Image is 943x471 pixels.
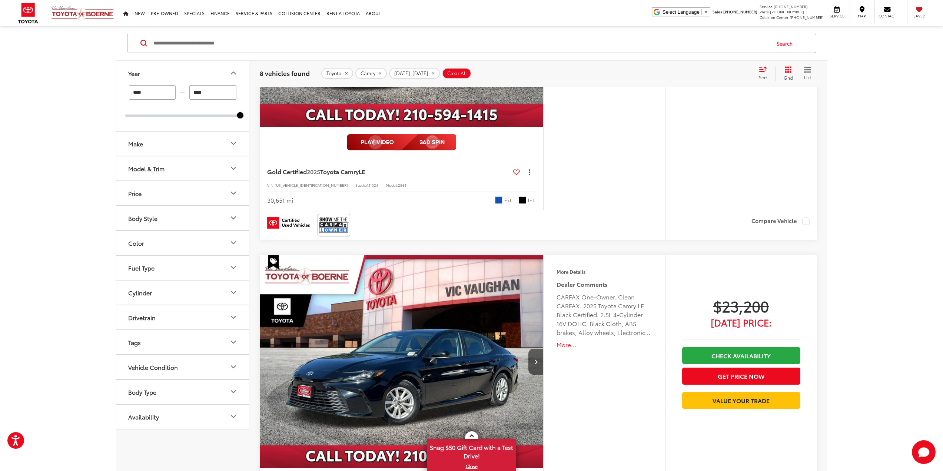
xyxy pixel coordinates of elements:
div: Drivetrain [229,313,238,322]
span: Camry [361,70,375,76]
h5: Dealer Comments [557,280,652,289]
button: Toggle Chat Window [912,440,936,464]
button: CylinderCylinder [116,281,250,305]
button: Fuel TypeFuel Type [116,256,250,280]
span: 2025 [307,167,320,176]
svg: Start Chat [912,440,936,464]
button: ColorColor [116,231,250,255]
button: AvailabilityAvailability [116,405,250,429]
span: Stock: [355,182,366,188]
button: Select sort value [755,66,775,81]
span: Toyota Camry [320,167,359,176]
span: [DATE] Price: [682,319,800,326]
div: Make [229,139,238,148]
button: remove 2025-2025 [389,68,440,79]
span: LE [359,167,365,176]
a: Gold Certified2025Toyota CamryLE [267,167,511,176]
button: Body StyleBody Style [116,206,250,230]
input: maximum [189,85,236,100]
div: Year [128,70,140,77]
span: List [804,74,811,80]
span: [PHONE_NUMBER] [774,4,808,9]
span: Blue [495,196,502,204]
button: YearYear [116,61,250,85]
button: Get Price Now [682,368,800,384]
span: Grid [784,74,793,81]
a: Value Your Trade [682,392,800,409]
div: Price [128,190,142,197]
span: Saved [911,13,927,19]
img: Vic Vaughan Toyota of Boerne [51,6,114,21]
span: Select Language [663,9,700,15]
input: Search by Make, Model, or Keyword [153,34,770,52]
div: Body Type [128,388,156,395]
div: Availability [229,412,238,421]
button: More... [557,341,652,349]
button: Next image [528,349,543,375]
div: Availability [128,413,159,420]
span: — [178,89,187,96]
span: Parts [760,9,769,14]
img: full motion video [347,134,456,150]
div: Body Style [229,214,238,223]
label: Compare Vehicle [751,218,810,225]
a: 2025 Toyota Camry LE2025 Toyota Camry LE2025 Toyota Camry LE2025 Toyota Camry LE [259,255,544,468]
div: Tags [128,339,141,346]
div: Price [229,189,238,198]
span: Snag $50 Gift Card with a Test Drive! [428,440,515,462]
button: Body TypeBody Type [116,380,250,404]
div: Color [229,239,238,248]
span: Clear All [447,70,467,76]
span: Int. [528,197,536,204]
span: Gold Certified [267,167,307,176]
div: Tags [229,338,238,347]
div: Color [128,239,144,246]
div: Vehicle Condition [229,363,238,372]
span: Contact [879,13,896,19]
span: Sales [713,9,722,14]
span: 8 vehicles found [260,69,310,77]
button: DrivetrainDrivetrain [116,305,250,329]
div: Fuel Type [229,263,238,272]
div: CARFAX One-Owner. Clean CARFAX. 2025 Toyota Camry LE Black Certified. 2.5L 4-Cylinder 16V DOHC, B... [557,292,652,337]
button: Actions [523,165,536,178]
span: [PHONE_NUMBER] [770,9,804,14]
div: 2025 Toyota Camry LE 0 [259,255,544,468]
button: remove Camry [355,68,387,79]
div: Model & Trim [128,165,165,172]
span: Service [760,4,773,9]
span: Special [268,255,279,269]
button: List View [798,66,817,81]
a: Select Language​ [663,9,708,15]
span: Model: [386,182,398,188]
img: View CARFAX report [319,215,349,235]
button: Vehicle ConditionVehicle Condition [116,355,250,379]
img: 2025 Toyota Camry LE [259,255,544,469]
div: Fuel Type [128,264,155,271]
div: Cylinder [229,288,238,297]
span: Ext. [504,197,513,204]
button: Model & TrimModel & Trim [116,156,250,180]
span: [PHONE_NUMBER] [723,9,757,14]
button: PricePrice [116,181,250,205]
div: Cylinder [128,289,152,296]
span: Sort [759,74,767,80]
button: TagsTags [116,330,250,354]
span: 2561 [398,182,406,188]
span: Collision Center [760,14,788,20]
span: $23,200 [682,296,800,315]
img: Toyota Certified Used Vehicles [267,217,310,229]
div: 30,651 mi [267,196,293,205]
span: Black [519,196,526,204]
span: [PHONE_NUMBER] [790,14,824,20]
span: Service [829,13,845,19]
span: A11024 [366,182,378,188]
div: Make [128,140,143,147]
a: Check Availability [682,347,800,364]
span: VIN: [267,182,275,188]
span: Toyota [326,70,342,76]
button: remove Toyota [321,68,353,79]
span: [DATE]-[DATE] [394,70,428,76]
